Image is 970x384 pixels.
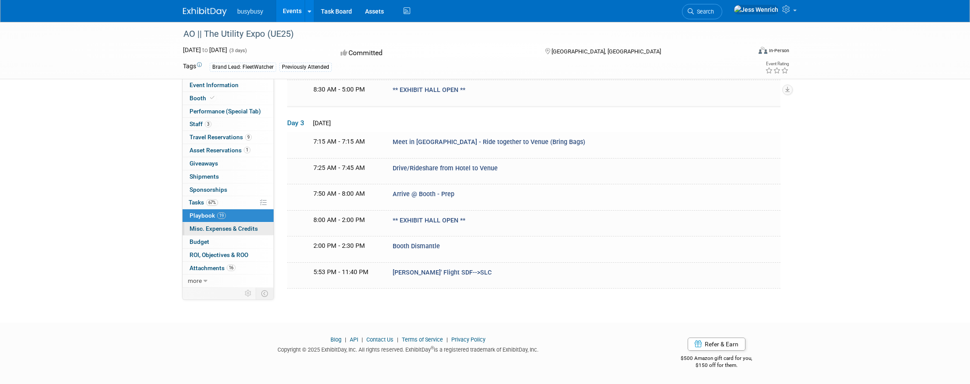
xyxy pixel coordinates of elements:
[393,165,498,172] span: Drive/Rideshare from Hotel to Venue
[183,222,274,235] a: Misc. Expenses & Credits
[183,46,227,53] span: [DATE] [DATE]
[190,186,227,193] span: Sponsorships
[188,277,202,284] span: more
[287,118,309,128] span: Day 3
[183,183,274,196] a: Sponsorships
[190,225,258,232] span: Misc. Expenses & Credits
[682,4,722,19] a: Search
[180,26,738,42] div: AO || The Utility Expo (UE25)
[190,95,216,102] span: Booth
[190,173,219,180] span: Shipments
[330,336,341,343] a: Blog
[313,242,365,250] span: 2:00 PM - 2:30 PM
[206,199,218,206] span: 67%
[279,63,332,72] div: Previously Attended
[694,8,714,15] span: Search
[210,95,214,100] i: Booth reservation complete
[393,86,465,94] span: ** EXHIBIT HALL OPEN **
[313,216,365,224] span: 8:00 AM - 2:00 PM
[444,336,450,343] span: |
[201,46,209,53] span: to
[359,336,365,343] span: |
[393,138,585,146] span: Meet in [GEOGRAPHIC_DATA] - Ride together to Venue (Bring Bags)
[338,46,531,61] div: Committed
[393,217,465,224] span: ** EXHIBIT HALL OPEN **
[190,108,261,115] span: Performance (Special Tab)
[759,47,767,54] img: Format-Inperson.png
[183,105,274,118] a: Performance (Special Tab)
[183,209,274,222] a: Playbook19
[190,212,226,219] span: Playbook
[688,338,745,351] a: Refer & Earn
[313,86,365,93] span: 8:30 AM - 5:00 PM
[393,190,454,198] span: Arrive @ Booth - Prep
[183,344,633,354] div: Copyright © 2025 ExhibitDay, Inc. All rights reserved. ExhibitDay is a registered trademark of Ex...
[343,336,348,343] span: |
[183,79,274,92] a: Event Information
[395,336,401,343] span: |
[183,157,274,170] a: Giveaways
[310,120,331,127] span: [DATE]
[183,118,274,130] a: Staff3
[189,199,218,206] span: Tasks
[646,349,787,369] div: $500 Amazon gift card for you,
[237,8,263,15] span: busybusy
[183,170,274,183] a: Shipments
[366,336,394,343] a: Contact Us
[734,5,779,14] img: Jess Wenrich
[190,251,248,258] span: ROI, Objectives & ROO
[313,268,369,276] span: 5:53 PM - 11:40 PM
[190,120,211,127] span: Staff
[183,62,202,72] td: Tags
[183,131,274,144] a: Travel Reservations9
[183,7,227,16] img: ExhibitDay
[183,196,274,209] a: Tasks67%
[245,134,252,141] span: 9
[699,46,789,59] div: Event Format
[190,147,250,154] span: Asset Reservations
[244,147,250,153] span: 1
[765,62,789,66] div: Event Rating
[228,48,247,53] span: (3 days)
[313,190,365,197] span: 7:50 AM - 8:00 AM
[393,269,492,276] span: [PERSON_NAME]' Flight SDF-->SLC
[210,63,276,72] div: Brand Lead: FleetWatcher
[190,238,209,245] span: Budget
[183,92,274,105] a: Booth
[241,288,256,299] td: Personalize Event Tab Strip
[393,243,440,250] span: Booth Dismantle
[451,336,485,343] a: Privacy Policy
[313,138,365,145] span: 7:15 AM - 7:15 AM
[190,81,239,88] span: Event Information
[313,164,365,172] span: 7:25 AM - 7:45 AM
[402,336,443,343] a: Terms of Service
[205,121,211,127] span: 3
[183,262,274,275] a: Attachments16
[227,264,235,271] span: 16
[190,264,235,271] span: Attachments
[183,275,274,287] a: more
[646,362,787,369] div: $150 off for them.
[190,134,252,141] span: Travel Reservations
[769,47,789,54] div: In-Person
[256,288,274,299] td: Toggle Event Tabs
[183,249,274,261] a: ROI, Objectives & ROO
[350,336,358,343] a: API
[217,212,226,219] span: 19
[183,236,274,248] a: Budget
[190,160,218,167] span: Giveaways
[431,345,434,350] sup: ®
[552,48,661,55] span: [GEOGRAPHIC_DATA], [GEOGRAPHIC_DATA]
[183,144,274,157] a: Asset Reservations1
